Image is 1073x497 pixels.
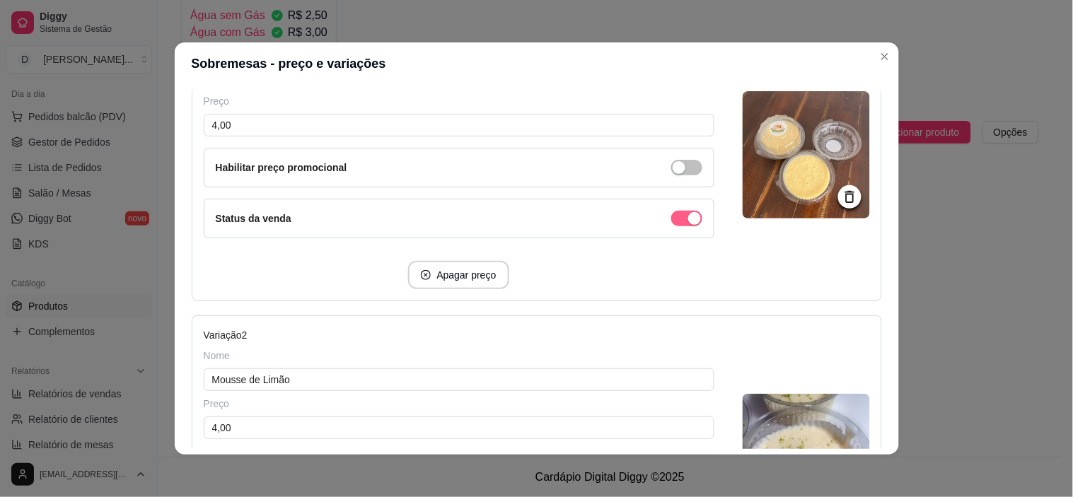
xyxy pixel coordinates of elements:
button: Close [874,45,896,68]
span: close-circle [421,270,431,280]
img: imagem da variante [743,91,870,218]
label: Status da venda [216,213,291,224]
label: Habilitar preço promocional [216,162,347,173]
div: Preço [204,94,714,108]
input: Grande, pequeno, médio [204,368,714,391]
header: Sobremesas - preço e variações [175,42,899,85]
div: Nome [204,349,714,363]
span: Variação 2 [204,329,248,341]
div: Preço [204,397,714,411]
button: close-circleApagar preço [408,261,509,289]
